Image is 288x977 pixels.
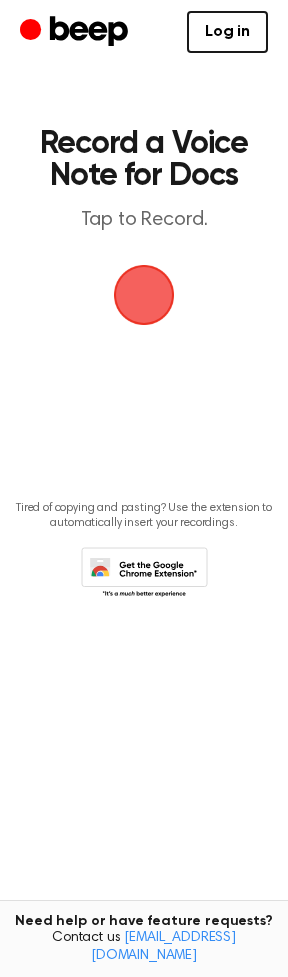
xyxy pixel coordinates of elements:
[36,128,252,192] h1: Record a Voice Note for Docs
[36,208,252,233] p: Tap to Record.
[20,13,133,52] a: Beep
[12,930,276,965] span: Contact us
[91,931,236,963] a: [EMAIL_ADDRESS][DOMAIN_NAME]
[114,265,174,325] img: Beep Logo
[16,501,272,531] p: Tired of copying and pasting? Use the extension to automatically insert your recordings.
[187,11,268,53] a: Log in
